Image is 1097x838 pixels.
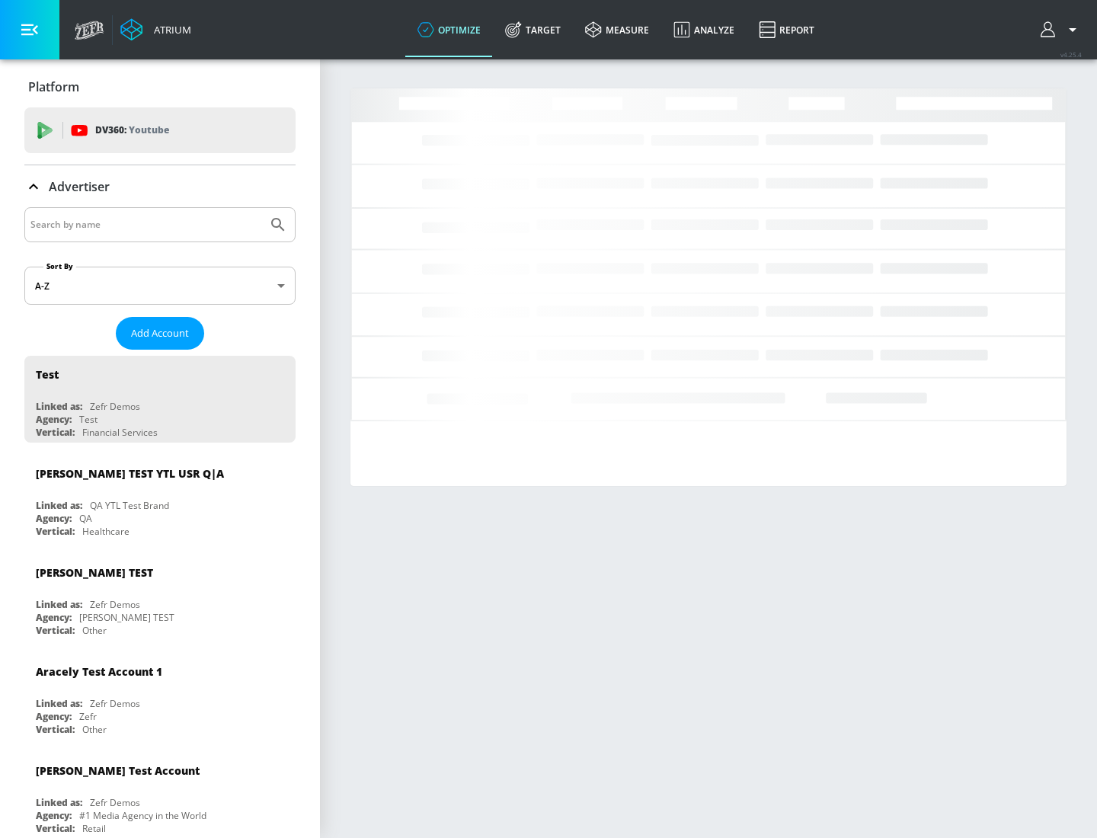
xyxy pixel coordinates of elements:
div: TestLinked as:Zefr DemosAgency:TestVertical:Financial Services [24,356,296,443]
div: Platform [24,66,296,108]
div: #1 Media Agency in the World [79,809,206,822]
div: [PERSON_NAME] TEST YTL USR Q|A [36,466,224,481]
p: Advertiser [49,178,110,195]
div: Retail [82,822,106,835]
div: Test [79,413,98,426]
p: DV360: [95,122,169,139]
div: Vertical: [36,525,75,538]
div: Linked as: [36,796,82,809]
div: Zefr Demos [90,400,140,413]
div: Agency: [36,710,72,723]
div: Vertical: [36,822,75,835]
input: Search by name [30,215,261,235]
p: Youtube [129,122,169,138]
div: Linked as: [36,499,82,512]
div: Agency: [36,611,72,624]
div: [PERSON_NAME] TEST YTL USR Q|ALinked as:QA YTL Test BrandAgency:QAVertical:Healthcare [24,455,296,542]
div: Advertiser [24,165,296,208]
div: DV360: Youtube [24,107,296,153]
div: QA [79,512,92,525]
div: Zefr Demos [90,598,140,611]
div: Aracely Test Account 1Linked as:Zefr DemosAgency:ZefrVertical:Other [24,653,296,740]
a: Report [747,2,827,57]
div: Zefr Demos [90,796,140,809]
div: QA YTL Test Brand [90,499,169,512]
div: Zefr Demos [90,697,140,710]
div: Healthcare [82,525,130,538]
div: [PERSON_NAME] TEST [36,565,153,580]
span: Add Account [131,325,189,342]
div: Agency: [36,413,72,426]
a: measure [573,2,661,57]
div: Vertical: [36,624,75,637]
div: Other [82,624,107,637]
div: [PERSON_NAME] TESTLinked as:Zefr DemosAgency:[PERSON_NAME] TESTVertical:Other [24,554,296,641]
div: Agency: [36,809,72,822]
div: Linked as: [36,697,82,710]
p: Platform [28,78,79,95]
div: Atrium [148,23,191,37]
div: Aracely Test Account 1 [36,664,162,679]
div: Vertical: [36,426,75,439]
div: Linked as: [36,400,82,413]
div: Other [82,723,107,736]
a: Atrium [120,18,191,41]
a: optimize [405,2,493,57]
div: [PERSON_NAME] TEST [79,611,174,624]
div: Agency: [36,512,72,525]
div: Test [36,367,59,382]
div: Financial Services [82,426,158,439]
div: Zefr [79,710,97,723]
a: Analyze [661,2,747,57]
button: Add Account [116,317,204,350]
label: Sort By [43,261,76,271]
a: Target [493,2,573,57]
div: [PERSON_NAME] Test Account [36,763,200,778]
div: Vertical: [36,723,75,736]
div: Linked as: [36,598,82,611]
div: A-Z [24,267,296,305]
span: v 4.25.4 [1060,50,1082,59]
